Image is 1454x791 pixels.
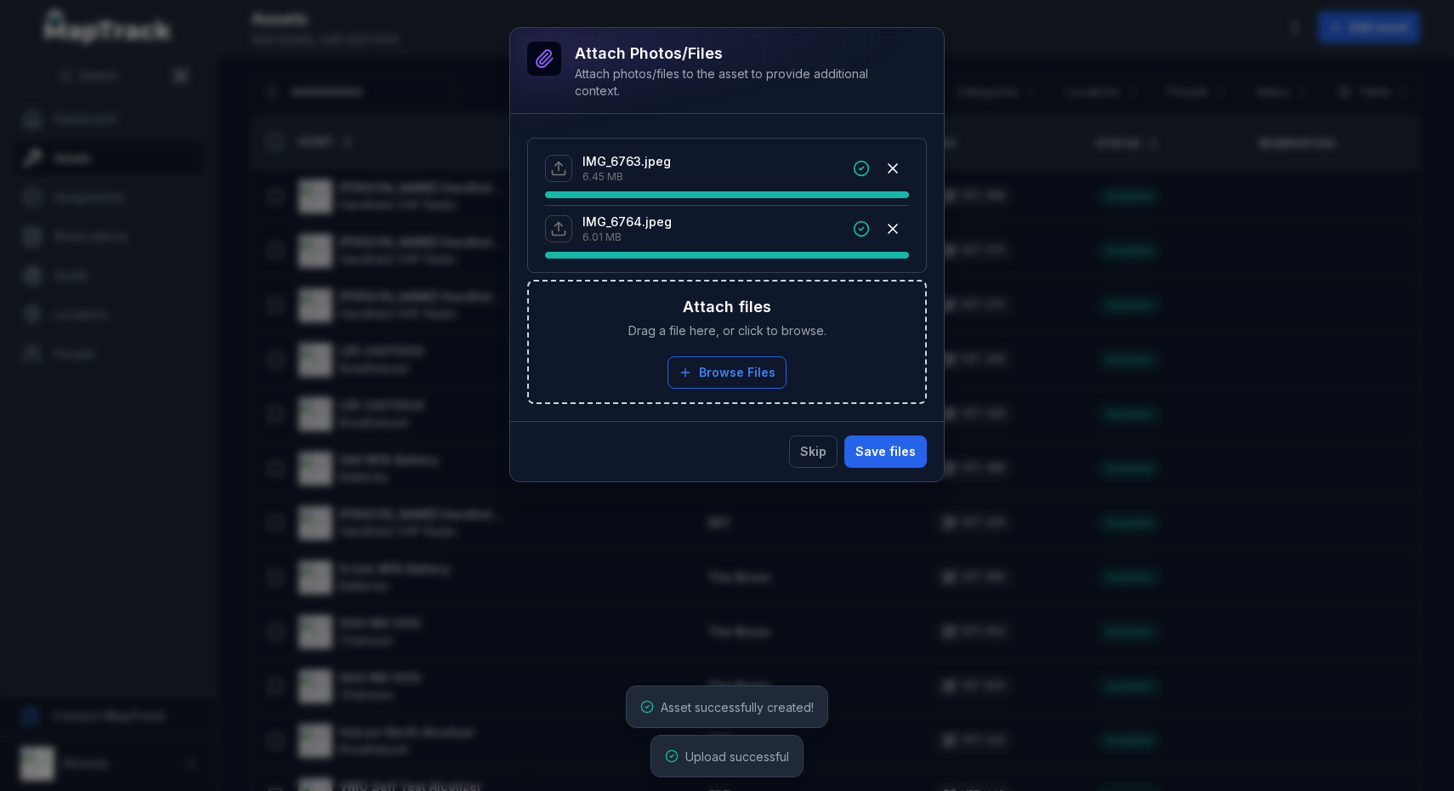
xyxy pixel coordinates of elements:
[844,435,927,468] button: Save files
[789,435,838,468] button: Skip
[685,749,789,764] span: Upload successful
[661,700,814,714] span: Asset successfully created!
[628,322,826,339] span: Drag a file here, or click to browse.
[582,213,672,230] p: IMG_6764.jpeg
[575,65,900,100] div: Attach photos/files to the asset to provide additional context.
[575,42,900,65] h3: Attach photos/files
[582,170,671,184] p: 6.45 MB
[582,230,672,244] p: 6.01 MB
[683,295,771,319] h3: Attach files
[582,153,671,170] p: IMG_6763.jpeg
[667,356,787,389] button: Browse Files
